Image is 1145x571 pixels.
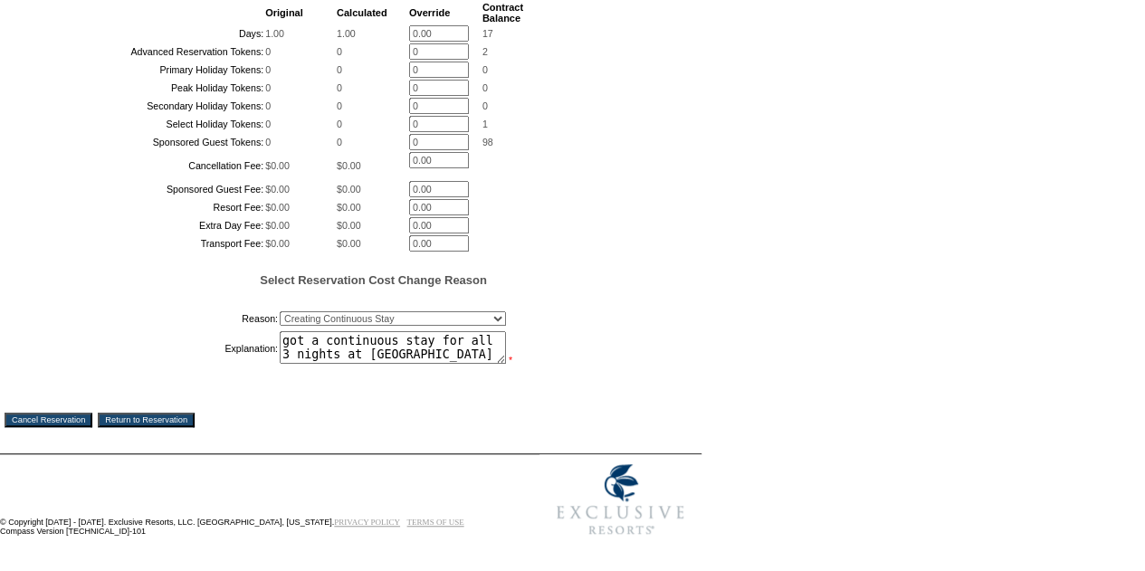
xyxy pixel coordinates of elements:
[409,7,450,18] b: Override
[265,82,271,93] span: 0
[337,238,361,249] span: $0.00
[482,137,493,148] span: 98
[337,137,342,148] span: 0
[337,119,342,129] span: 0
[52,152,263,179] td: Cancellation Fee:
[52,116,263,132] td: Select Holiday Tokens:
[265,64,271,75] span: 0
[265,28,284,39] span: 1.00
[337,184,361,195] span: $0.00
[337,64,342,75] span: 0
[482,2,523,24] b: Contract Balance
[265,202,290,213] span: $0.00
[50,273,697,287] h5: Select Reservation Cost Change Reason
[52,308,278,329] td: Reason:
[337,7,387,18] b: Calculated
[337,220,361,231] span: $0.00
[482,119,488,129] span: 1
[407,518,464,527] a: TERMS OF USE
[539,454,701,545] img: Exclusive Resorts
[52,80,263,96] td: Peak Holiday Tokens:
[334,518,400,527] a: PRIVACY POLICY
[482,64,488,75] span: 0
[265,100,271,111] span: 0
[52,199,263,215] td: Resort Fee:
[265,119,271,129] span: 0
[52,25,263,42] td: Days:
[52,235,263,252] td: Transport Fee:
[98,413,195,427] input: Return to Reservation
[52,98,263,114] td: Secondary Holiday Tokens:
[52,43,263,60] td: Advanced Reservation Tokens:
[52,217,263,233] td: Extra Day Fee:
[5,413,92,427] input: Cancel Reservation
[482,82,488,93] span: 0
[265,220,290,231] span: $0.00
[52,331,278,366] td: Explanation:
[482,100,488,111] span: 0
[337,160,361,171] span: $0.00
[52,62,263,78] td: Primary Holiday Tokens:
[265,238,290,249] span: $0.00
[52,134,263,150] td: Sponsored Guest Tokens:
[337,28,356,39] span: 1.00
[265,137,271,148] span: 0
[337,100,342,111] span: 0
[337,202,361,213] span: $0.00
[482,46,488,57] span: 2
[265,184,290,195] span: $0.00
[337,82,342,93] span: 0
[52,181,263,197] td: Sponsored Guest Fee:
[265,46,271,57] span: 0
[265,160,290,171] span: $0.00
[265,7,303,18] b: Original
[482,28,493,39] span: 17
[337,46,342,57] span: 0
